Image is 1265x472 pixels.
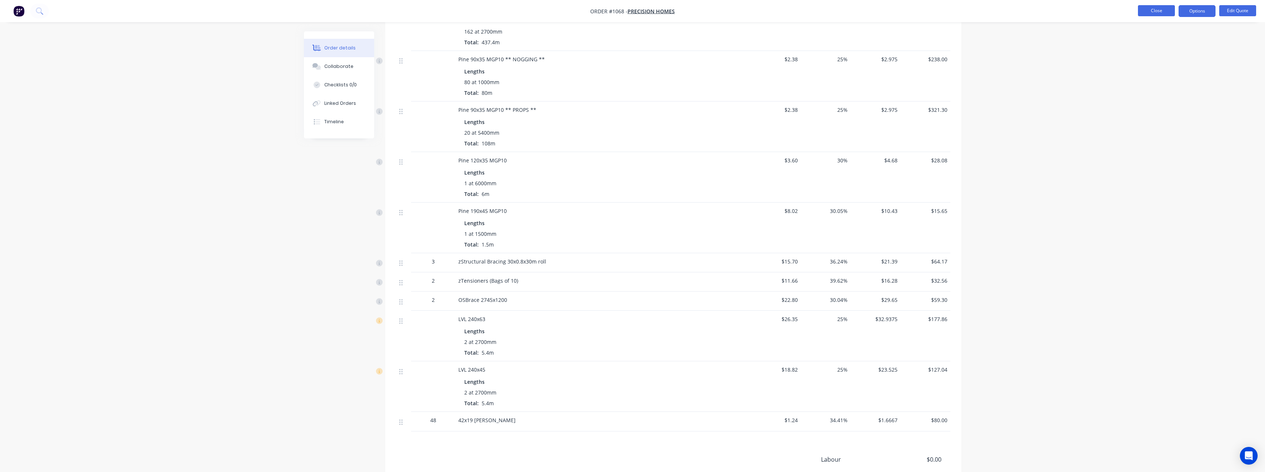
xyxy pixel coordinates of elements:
[1219,5,1256,16] button: Edit Quote
[804,156,848,164] span: 30%
[458,417,516,424] span: 42x19 [PERSON_NAME]
[804,296,848,304] span: 30.04%
[464,68,485,75] span: Lengths
[464,190,479,197] span: Total:
[903,366,947,373] span: $127.04
[464,241,479,248] span: Total:
[754,366,798,373] span: $18.82
[464,179,496,187] span: 1 at 6000mm
[464,378,485,386] span: Lengths
[804,55,848,63] span: 25%
[754,207,798,215] span: $8.02
[479,241,497,248] span: 1.5m
[854,296,898,304] span: $29.65
[1240,447,1258,465] div: Open Intercom Messenger
[804,315,848,323] span: 25%
[1179,5,1216,17] button: Options
[464,389,496,396] span: 2 at 2700mm
[464,39,479,46] span: Total:
[432,258,435,265] span: 3
[903,106,947,114] span: $321.30
[464,349,479,356] span: Total:
[464,400,479,407] span: Total:
[804,106,848,114] span: 25%
[464,78,499,86] span: 80 at 1000mm
[804,277,848,285] span: 39.62%
[464,89,479,96] span: Total:
[458,296,507,303] span: OSBrace 2745x1200
[590,8,628,15] span: Order #1068 -
[464,230,496,238] span: 1 at 1500mm
[854,106,898,114] span: $2.975
[854,416,898,424] span: $1.6667
[628,8,675,15] a: Precision Homes
[804,366,848,373] span: 25%
[479,89,495,96] span: 80m
[854,315,898,323] span: $32.9375
[903,207,947,215] span: $15.65
[324,63,353,70] div: Collaborate
[464,327,485,335] span: Lengths
[754,315,798,323] span: $26.35
[458,316,485,323] span: LVL 240x63
[304,113,374,131] button: Timeline
[854,277,898,285] span: $16.28
[903,315,947,323] span: $177.86
[754,156,798,164] span: $3.60
[430,416,436,424] span: 48
[754,106,798,114] span: $2.38
[754,416,798,424] span: $1.24
[754,277,798,285] span: $11.66
[432,277,435,285] span: 2
[903,55,947,63] span: $238.00
[464,169,485,176] span: Lengths
[458,277,518,284] span: zTensioners (Bags of 10)
[854,258,898,265] span: $21.39
[479,349,497,356] span: 5.4m
[432,296,435,304] span: 2
[754,296,798,304] span: $22.80
[886,455,941,464] span: $0.00
[903,156,947,164] span: $28.08
[754,55,798,63] span: $2.38
[854,366,898,373] span: $23.525
[458,157,507,164] span: Pine 120x35 MGP10
[464,28,502,35] span: 162 at 2700mm
[903,416,947,424] span: $80.00
[464,338,496,346] span: 2 at 2700mm
[304,76,374,94] button: Checklists 0/0
[324,45,356,51] div: Order details
[854,156,898,164] span: $4.68
[903,258,947,265] span: $64.17
[854,55,898,63] span: $2.975
[324,82,357,88] div: Checklists 0/0
[464,118,485,126] span: Lengths
[324,118,344,125] div: Timeline
[304,39,374,57] button: Order details
[821,455,887,464] span: Labour
[13,6,24,17] img: Factory
[479,400,497,407] span: 5.4m
[304,57,374,76] button: Collaborate
[804,207,848,215] span: 30.05%
[1138,5,1175,16] button: Close
[754,258,798,265] span: $15.70
[458,258,546,265] span: zStructural Bracing 30x0.8x30m roll
[479,190,492,197] span: 6m
[464,140,479,147] span: Total:
[479,140,498,147] span: 108m
[903,277,947,285] span: $32.56
[804,416,848,424] span: 34.41%
[458,207,507,214] span: Pine 190x45 MGP10
[458,106,536,113] span: Pine 90x35 MGP10 ** PROPS **
[854,207,898,215] span: $10.43
[479,39,503,46] span: 437.4m
[458,56,545,63] span: Pine 90x35 MGP10 ** NOGGING **
[464,219,485,227] span: Lengths
[458,366,485,373] span: LVL 240x45
[464,129,499,137] span: 20 at 5400mm
[324,100,356,107] div: Linked Orders
[903,296,947,304] span: $59.30
[804,258,848,265] span: 36.24%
